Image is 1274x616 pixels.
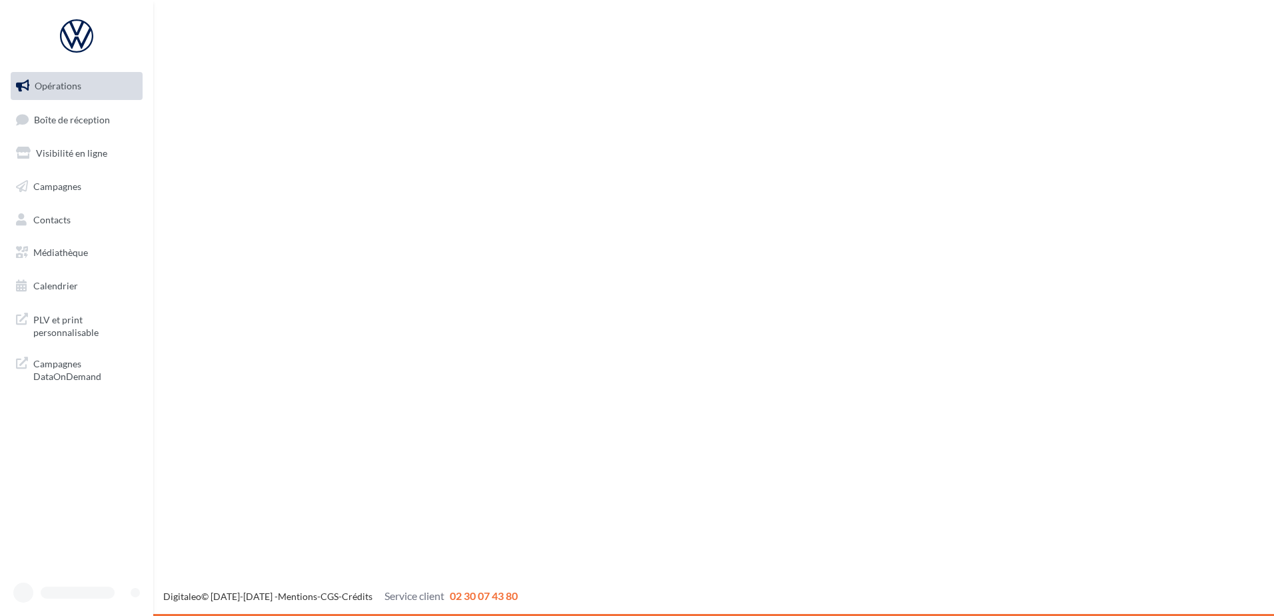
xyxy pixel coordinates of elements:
a: Crédits [342,591,372,602]
a: Visibilité en ligne [8,139,145,167]
a: Boîte de réception [8,105,145,134]
a: Campagnes DataOnDemand [8,349,145,389]
span: Médiathèque [33,247,88,258]
span: Campagnes [33,181,81,192]
span: Boîte de réception [34,113,110,125]
span: Service client [384,589,444,602]
span: © [DATE]-[DATE] - - - [163,591,518,602]
a: Calendrier [8,272,145,300]
span: PLV et print personnalisable [33,311,137,339]
span: Visibilité en ligne [36,147,107,159]
a: Campagnes [8,173,145,201]
span: Campagnes DataOnDemand [33,355,137,383]
a: Opérations [8,72,145,100]
a: Médiathèque [8,239,145,267]
a: CGS [320,591,338,602]
span: Opérations [35,80,81,91]
span: Calendrier [33,280,78,291]
a: Contacts [8,206,145,234]
a: PLV et print personnalisable [8,305,145,345]
a: Mentions [278,591,317,602]
span: 02 30 07 43 80 [450,589,518,602]
span: Contacts [33,213,71,225]
a: Digitaleo [163,591,201,602]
